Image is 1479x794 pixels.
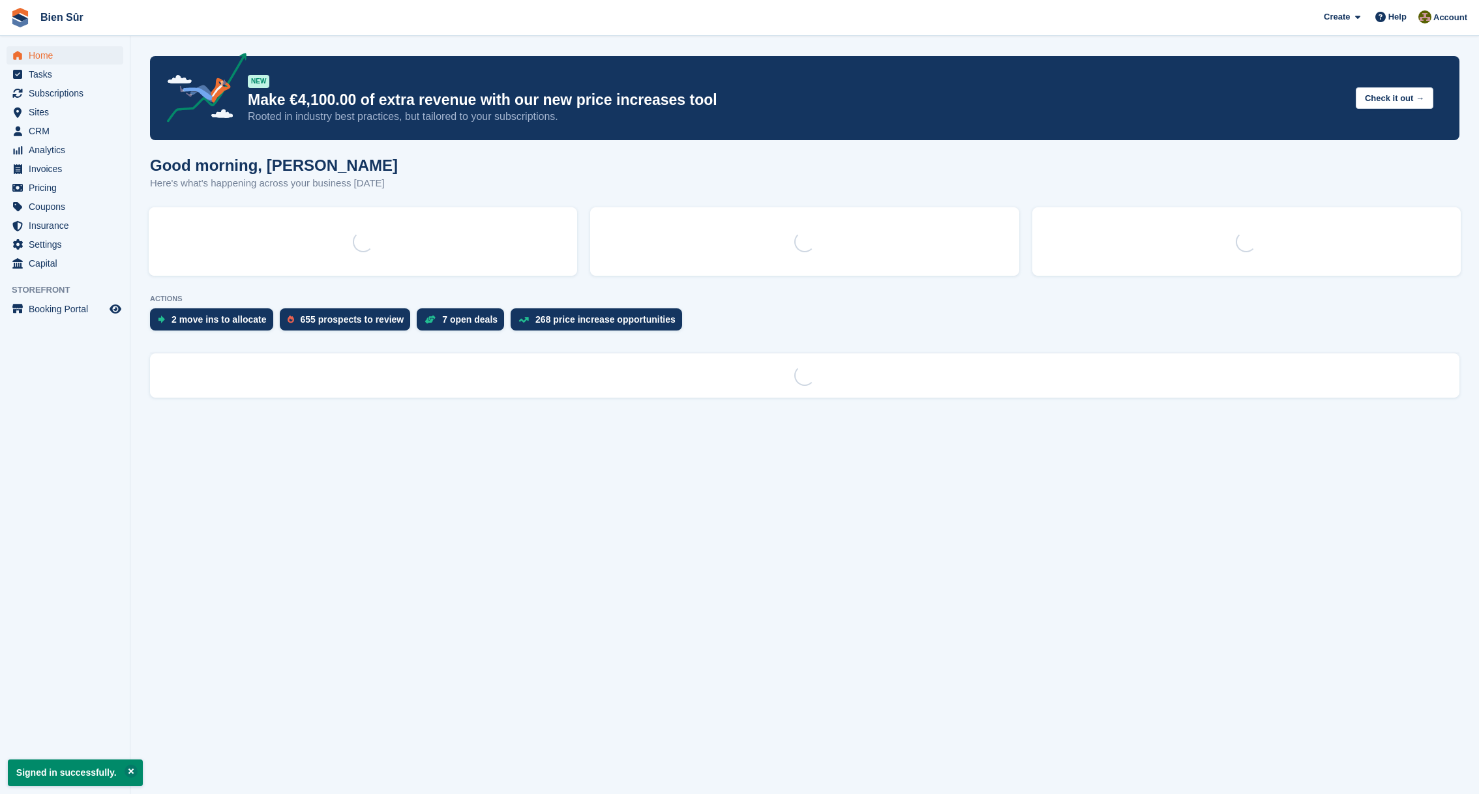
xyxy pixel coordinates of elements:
[29,160,107,178] span: Invoices
[417,308,511,337] a: 7 open deals
[150,176,398,191] p: Here's what's happening across your business [DATE]
[511,308,689,337] a: 268 price increase opportunities
[29,198,107,216] span: Coupons
[29,141,107,159] span: Analytics
[150,156,398,174] h1: Good morning, [PERSON_NAME]
[442,314,498,325] div: 7 open deals
[12,284,130,297] span: Storefront
[29,46,107,65] span: Home
[150,295,1459,303] p: ACTIONS
[425,315,436,324] img: deal-1b604bf984904fb50ccaf53a9ad4b4a5d6e5aea283cecdc64d6e3604feb123c2.svg
[7,65,123,83] a: menu
[29,216,107,235] span: Insurance
[1418,10,1431,23] img: Matthieu Burnand
[7,216,123,235] a: menu
[248,110,1345,124] p: Rooted in industry best practices, but tailored to your subscriptions.
[535,314,676,325] div: 268 price increase opportunities
[108,301,123,317] a: Preview store
[29,103,107,121] span: Sites
[1433,11,1467,24] span: Account
[1388,10,1407,23] span: Help
[248,91,1345,110] p: Make €4,100.00 of extra revenue with our new price increases tool
[280,308,417,337] a: 655 prospects to review
[29,254,107,272] span: Capital
[7,103,123,121] a: menu
[7,141,123,159] a: menu
[7,179,123,197] a: menu
[7,122,123,140] a: menu
[518,317,529,323] img: price_increase_opportunities-93ffe204e8149a01c8c9dc8f82e8f89637d9d84a8eef4429ea346261dce0b2c0.svg
[7,160,123,178] a: menu
[29,84,107,102] span: Subscriptions
[7,198,123,216] a: menu
[158,316,165,323] img: move_ins_to_allocate_icon-fdf77a2bb77ea45bf5b3d319d69a93e2d87916cf1d5bf7949dd705db3b84f3ca.svg
[7,84,123,102] a: menu
[7,300,123,318] a: menu
[172,314,267,325] div: 2 move ins to allocate
[156,53,247,127] img: price-adjustments-announcement-icon-8257ccfd72463d97f412b2fc003d46551f7dbcb40ab6d574587a9cd5c0d94...
[288,316,294,323] img: prospect-51fa495bee0391a8d652442698ab0144808aea92771e9ea1ae160a38d050c398.svg
[1324,10,1350,23] span: Create
[10,8,30,27] img: stora-icon-8386f47178a22dfd0bd8f6a31ec36ba5ce8667c1dd55bd0f319d3a0aa187defe.svg
[29,179,107,197] span: Pricing
[7,254,123,272] a: menu
[29,300,107,318] span: Booking Portal
[150,308,280,337] a: 2 move ins to allocate
[248,75,269,88] div: NEW
[7,46,123,65] a: menu
[7,235,123,254] a: menu
[8,759,143,786] p: Signed in successfully.
[29,122,107,140] span: CRM
[301,314,404,325] div: 655 prospects to review
[29,235,107,254] span: Settings
[35,7,89,28] a: Bien Sûr
[29,65,107,83] span: Tasks
[1356,87,1433,109] button: Check it out →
